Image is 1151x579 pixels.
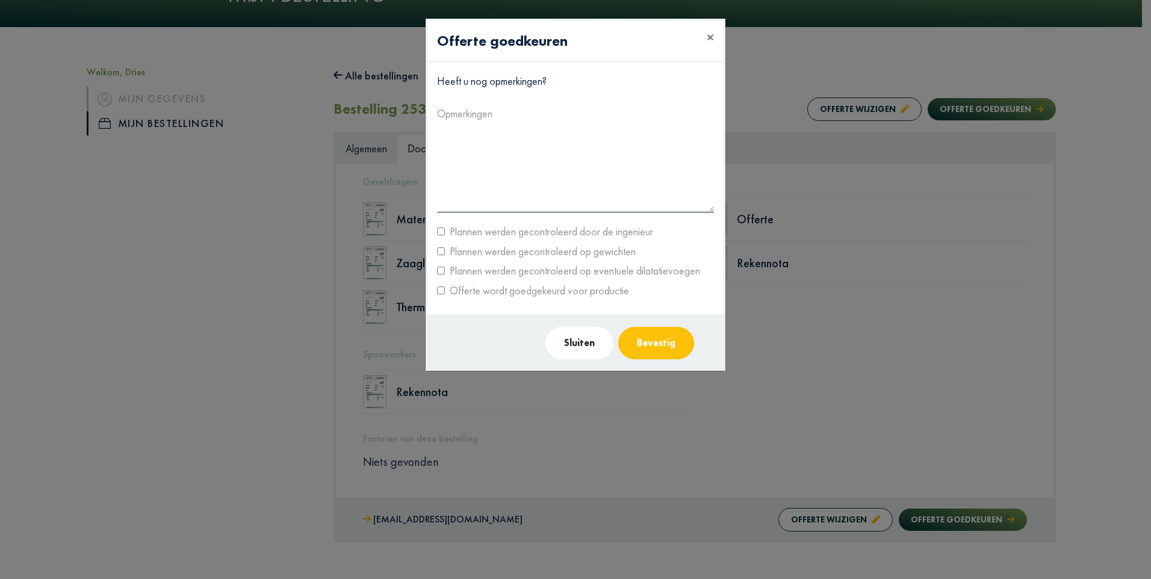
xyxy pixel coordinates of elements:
[618,327,694,359] button: Bevestig
[707,28,714,46] span: ×
[445,222,653,241] label: Plannen werden gecontroleerd door de ingenieur
[437,30,568,52] h4: Offerte goedkeuren
[545,327,613,359] button: Sluiten
[445,242,636,261] label: Plannen werden gecontroleerd op gewichten
[445,281,629,300] label: Offerte wordt goedgekeurd voor productie
[437,72,714,91] p: Heeft u nog opmerkingen?
[437,104,492,123] label: Opmerkingen
[445,261,700,280] label: Plannen werden gecontroleerd op eventuele dilatatievoegen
